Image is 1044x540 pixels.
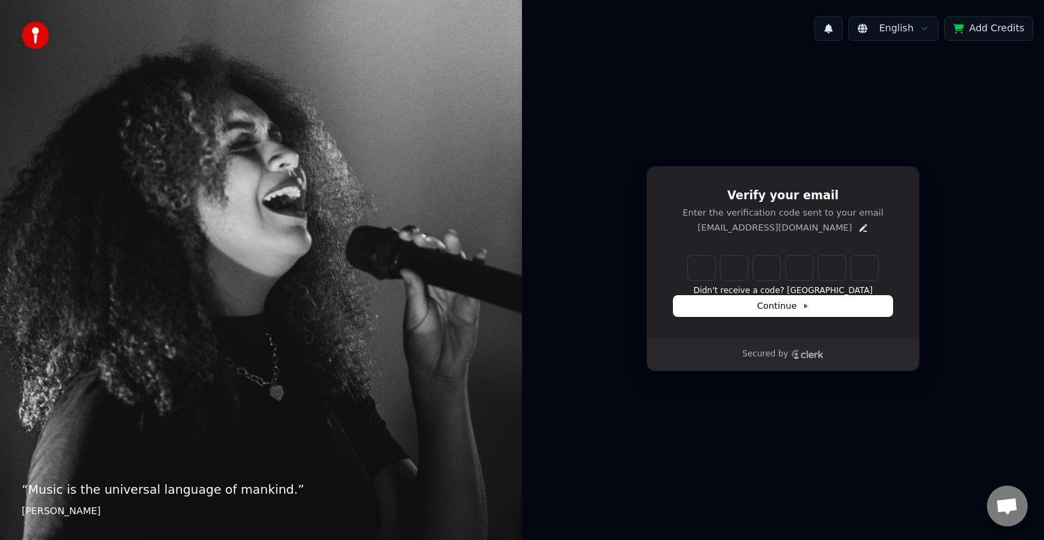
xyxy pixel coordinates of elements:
[693,286,873,297] button: Didn't receive a code? [GEOGRAPHIC_DATA]
[674,188,892,204] h1: Verify your email
[697,222,852,234] p: [EMAIL_ADDRESS][DOMAIN_NAME]
[742,349,788,360] p: Secured by
[791,350,824,359] a: Clerk logo
[22,505,500,518] footer: [PERSON_NAME]
[22,480,500,499] p: “ Music is the universal language of mankind. ”
[688,256,878,280] input: Enter verification code
[674,296,892,316] button: Continue
[674,207,892,219] p: Enter the verification code sent to your email
[757,300,809,312] span: Continue
[858,222,869,233] button: Edit
[944,16,1033,41] button: Add Credits
[22,22,49,49] img: youka
[987,486,1028,526] div: Open chat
